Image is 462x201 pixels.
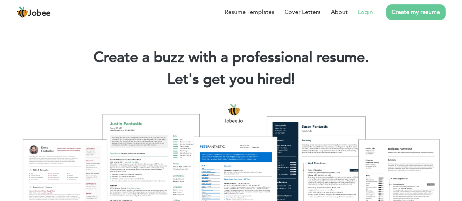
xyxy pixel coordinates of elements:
span: get you hired! [203,69,295,89]
h2: Let's [11,70,451,89]
img: jobee.io [16,6,28,18]
span: | [291,69,295,89]
a: Create my resume [386,4,446,20]
a: About [331,8,348,16]
a: Login [358,8,373,16]
h1: Create a buzz with a professional resume. [11,48,451,67]
a: Jobee [16,6,51,18]
a: Cover Letters [285,8,321,16]
span: Jobee [28,9,51,18]
a: Resume Templates [225,8,274,16]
